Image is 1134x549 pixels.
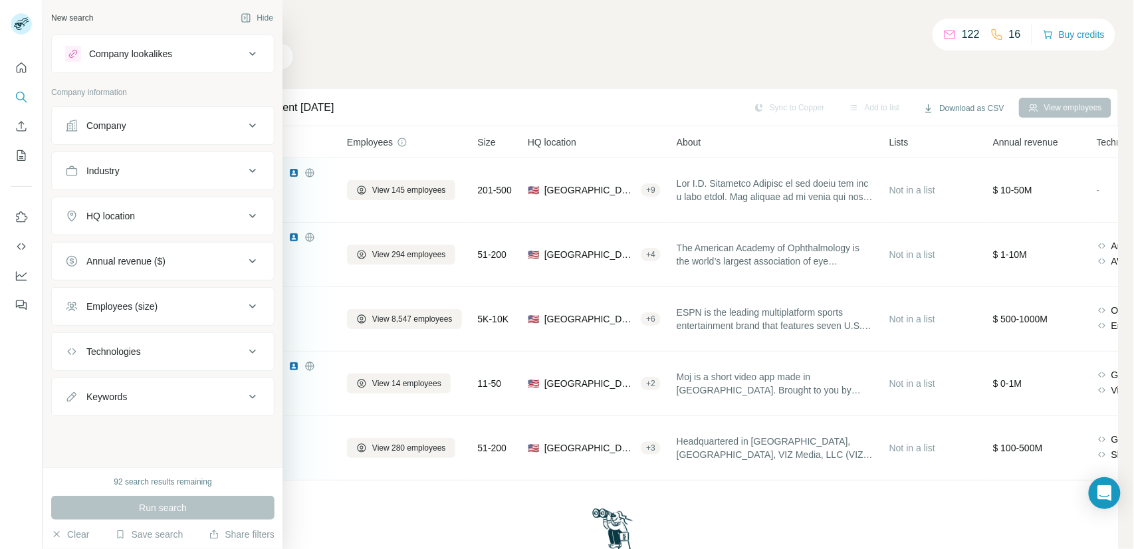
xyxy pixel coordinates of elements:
button: Employees (size) [52,290,274,322]
button: View 294 employees [347,245,455,265]
div: Company lookalikes [89,47,172,60]
span: 5K-10K [478,312,509,326]
div: HQ location [86,209,135,223]
div: + 9 [641,184,661,196]
span: View 294 employees [372,249,446,261]
span: - [1097,185,1100,195]
span: View 280 employees [372,442,446,454]
p: Company information [51,86,275,98]
button: Feedback [11,293,32,317]
p: 122 [962,27,980,43]
span: $ 1-10M [993,249,1027,260]
div: Employees (size) [86,300,158,313]
span: $ 100-500M [993,443,1043,453]
button: Hide [231,8,283,28]
button: Use Surfe on LinkedIn [11,205,32,229]
span: Lists [889,136,909,149]
span: The American Academy of Ophthalmology is the world’s largest association of eye physicians and su... [677,241,873,268]
img: LinkedIn logo [288,167,299,178]
div: Open Intercom Messenger [1089,477,1121,509]
button: Enrich CSV [11,114,32,138]
div: Company [86,119,126,132]
div: Technologies [86,345,141,358]
span: ESPN is the leading multiplatform sports entertainment brand that features seven U.S. television ... [677,306,873,332]
span: Not in a list [889,443,935,453]
span: 201-500 [478,183,512,197]
button: Share filters [209,528,275,541]
span: $ 0-1M [993,378,1022,389]
span: 🇺🇸 [528,441,539,455]
span: 🇺🇸 [528,183,539,197]
button: Industry [52,155,274,187]
span: 11-50 [478,377,502,390]
div: 92 search results remaining [114,476,211,488]
button: HQ location [52,200,274,232]
div: Industry [86,164,120,177]
button: Annual revenue ($) [52,245,274,277]
button: View 145 employees [347,180,455,200]
span: View 145 employees [372,184,446,196]
span: Employees [347,136,393,149]
button: Clear [51,528,89,541]
span: $ 10-50M [993,185,1032,195]
span: Size [478,136,496,149]
span: Headquartered in [GEOGRAPHIC_DATA], [GEOGRAPHIC_DATA], VIZ Media, LLC (VIZ Media) is one of the m... [677,435,873,461]
button: Dashboard [11,264,32,288]
button: Quick start [11,56,32,80]
span: [GEOGRAPHIC_DATA], [US_STATE] [544,377,635,390]
span: Not in a list [889,249,935,260]
span: Not in a list [889,378,935,389]
span: Annual revenue [993,136,1058,149]
div: + 4 [641,249,661,261]
span: Vite, [1111,384,1130,397]
span: View 8,547 employees [372,313,453,325]
button: Download as CSV [914,98,1013,118]
span: About [677,136,701,149]
span: 🇺🇸 [528,248,539,261]
button: View 8,547 employees [347,309,462,329]
button: Save search [115,528,183,541]
span: 51-200 [478,441,507,455]
span: [GEOGRAPHIC_DATA], [US_STATE] [544,248,635,261]
span: [GEOGRAPHIC_DATA], [US_STATE] [544,183,635,197]
span: Not in a list [889,185,935,195]
h4: Search [116,16,1118,35]
div: Annual revenue ($) [86,255,166,268]
button: View 14 employees [347,374,451,393]
button: My lists [11,144,32,167]
div: + 6 [641,313,661,325]
div: + 3 [641,442,661,454]
span: Lor I.D. Sitametco Adipisc el sed doeiu tem inc u labo etdol. Mag aliquae ad mi venia qui nostr e... [677,177,873,203]
button: Keywords [52,381,274,413]
button: Technologies [52,336,274,368]
span: 🇺🇸 [528,377,539,390]
img: LinkedIn logo [288,232,299,243]
span: 🇺🇸 [528,312,539,326]
span: $ 500-1000M [993,314,1048,324]
button: Buy credits [1043,25,1105,44]
div: + 2 [641,378,661,389]
button: View 280 employees [347,438,455,458]
button: Search [11,85,32,109]
p: 16 [1009,27,1021,43]
img: LinkedIn logo [288,361,299,372]
span: [GEOGRAPHIC_DATA], [US_STATE] [544,312,635,326]
span: Moj is a short video app made in [GEOGRAPHIC_DATA]. Brought to you by ShareChat. Moj is a hot new... [677,370,873,397]
span: 51-200 [478,248,507,261]
button: Company [52,110,274,142]
div: New search [51,12,93,24]
button: Use Surfe API [11,235,32,259]
span: View 14 employees [372,378,441,389]
button: Company lookalikes [52,38,274,70]
div: Keywords [86,390,127,403]
span: Not in a list [889,314,935,324]
span: HQ location [528,136,576,149]
span: [GEOGRAPHIC_DATA], [US_STATE] [544,441,635,455]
